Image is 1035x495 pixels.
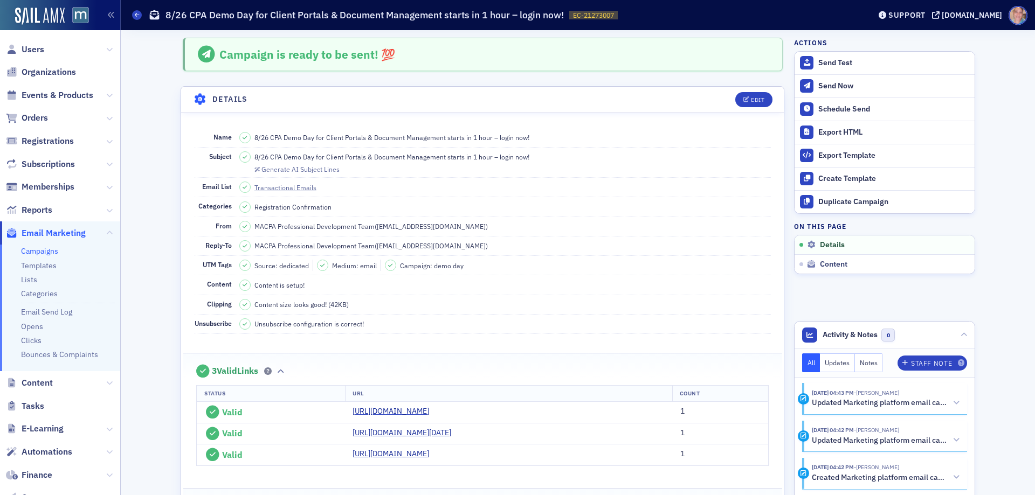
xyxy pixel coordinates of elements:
a: Campaigns [21,246,58,256]
span: Valid [222,449,243,460]
button: Updated Marketing platform email campaign: 8/26 CPA Demo Day for Client Portals & Document Manage... [812,435,960,446]
a: Clicks [21,336,42,345]
h4: Actions [794,38,827,47]
span: Campaign: demo day [400,261,464,270]
a: Subscriptions [6,158,75,170]
button: Send Now [795,74,975,97]
a: Export HTML [795,121,975,144]
span: Categories [198,201,232,210]
a: Content [6,377,53,389]
a: Export Template [795,144,975,167]
a: [URL][DOMAIN_NAME][DATE] [353,427,459,438]
div: Support [888,10,926,20]
div: Activity [798,468,809,479]
span: Valid [222,407,243,417]
span: Details [820,240,845,250]
a: Email Marketing [6,227,86,239]
a: Lists [21,275,37,284]
td: 1 [673,402,769,423]
a: Transactional Emails [254,183,326,192]
time: 8/15/2025 04:42 PM [812,463,854,471]
span: 8/26 CPA Demo Day for Client Portals & Document Management starts in 1 hour – login now! [254,152,529,162]
span: Dee Sullivan [854,389,899,396]
span: MACPA Professional Development Team ( [EMAIL_ADDRESS][DOMAIN_NAME] ) [254,221,488,231]
a: Registrations [6,135,74,147]
img: SailAMX [72,7,89,24]
a: Orders [6,112,48,124]
h5: Updated Marketing platform email campaign: 8/26 CPA Demo Day for Client Portals & Document Manage... [812,398,949,408]
h5: Updated Marketing platform email campaign: 8/26 CPA Demo Day for Client Portals & Document Manage... [812,436,949,445]
div: Edit [751,97,764,103]
a: Finance [6,469,52,481]
span: Events & Products [22,89,93,101]
button: [DOMAIN_NAME] [932,11,1006,19]
span: 8/26 CPA Demo Day for Client Portals & Document Management starts in 1 hour – login now! [254,133,529,142]
div: Staff Note [911,360,952,366]
h5: Created Marketing platform email campaign: 8/26 CPA Demo Day for Client Portals & Document Manage... [812,473,949,483]
span: Subject [209,152,232,161]
a: Templates [21,261,57,270]
span: Campaign is ready to be sent! 💯 [219,47,395,62]
td: 1 [673,444,769,466]
span: Content [207,280,232,288]
a: [URL][DOMAIN_NAME] [353,406,437,417]
div: Export Template [818,151,969,161]
span: Content [22,377,53,389]
span: Source: dedicated [254,261,309,270]
div: Activity [798,430,809,442]
span: Subscriptions [22,158,75,170]
span: Reply-To [205,241,232,249]
div: Send Test [818,58,969,68]
a: Create Template [795,167,975,190]
button: Created Marketing platform email campaign: 8/26 CPA Demo Day for Client Portals & Document Manage... [812,472,960,483]
a: Automations [6,446,72,458]
span: Orders [22,112,48,124]
a: Events & Products [6,89,93,101]
th: Status [197,386,346,402]
button: Send Test [795,52,975,74]
button: Updated Marketing platform email campaign: 8/26 CPA Demo Day for Client Portals & Document Manage... [812,398,960,409]
span: Content size looks good! (42KB) [254,299,349,309]
th: Count [672,386,768,402]
span: Reports [22,204,52,216]
span: Content [820,260,847,269]
span: 0 [881,329,895,342]
h4: On this page [794,221,975,231]
div: Send Now [818,81,969,91]
img: SailAMX [15,8,65,25]
div: Generate AI Subject Lines [261,166,340,172]
span: From [216,221,232,230]
a: Email Send Log [21,307,72,317]
span: Profile [1009,6,1027,25]
button: Notes [855,353,883,372]
span: Medium: email [332,261,377,270]
a: Users [6,44,44,55]
span: Finance [22,469,52,481]
span: Registrations [22,135,74,147]
span: Content is setup! [254,280,305,290]
div: Export HTML [818,128,969,137]
span: Automations [22,446,72,458]
span: Name [213,133,232,141]
span: Tasks [22,400,44,412]
a: Memberships [6,181,74,193]
a: Categories [21,289,58,298]
button: Generate AI Subject Lines [254,164,340,173]
div: Activity [798,393,809,405]
span: MACPA Professional Development Team ( [EMAIL_ADDRESS][DOMAIN_NAME] ) [254,241,488,250]
a: Tasks [6,400,44,412]
button: Staff Note [898,355,967,371]
a: View Homepage [65,7,89,25]
span: E-Learning [22,423,64,435]
span: Unsubscribe [195,319,232,327]
time: 8/15/2025 04:43 PM [812,389,854,396]
h4: Details [212,94,248,105]
span: Memberships [22,181,74,193]
span: Dee Sullivan [854,463,899,471]
button: Edit [735,92,772,107]
a: E-Learning [6,423,64,435]
div: Create Template [818,174,969,184]
time: 8/15/2025 04:42 PM [812,426,854,434]
button: Duplicate Campaign [795,190,975,213]
button: All [802,353,820,372]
